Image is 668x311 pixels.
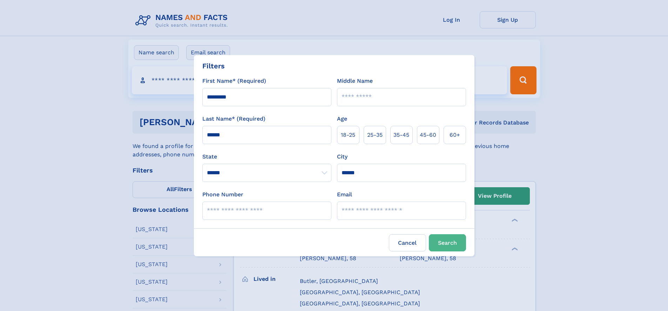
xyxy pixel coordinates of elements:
[202,153,331,161] label: State
[337,115,347,123] label: Age
[202,115,265,123] label: Last Name* (Required)
[450,131,460,139] span: 60+
[337,190,352,199] label: Email
[337,153,348,161] label: City
[420,131,436,139] span: 45‑60
[337,77,373,85] label: Middle Name
[202,77,266,85] label: First Name* (Required)
[367,131,383,139] span: 25‑35
[341,131,355,139] span: 18‑25
[202,61,225,71] div: Filters
[429,234,466,251] button: Search
[389,234,426,251] label: Cancel
[393,131,409,139] span: 35‑45
[202,190,243,199] label: Phone Number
